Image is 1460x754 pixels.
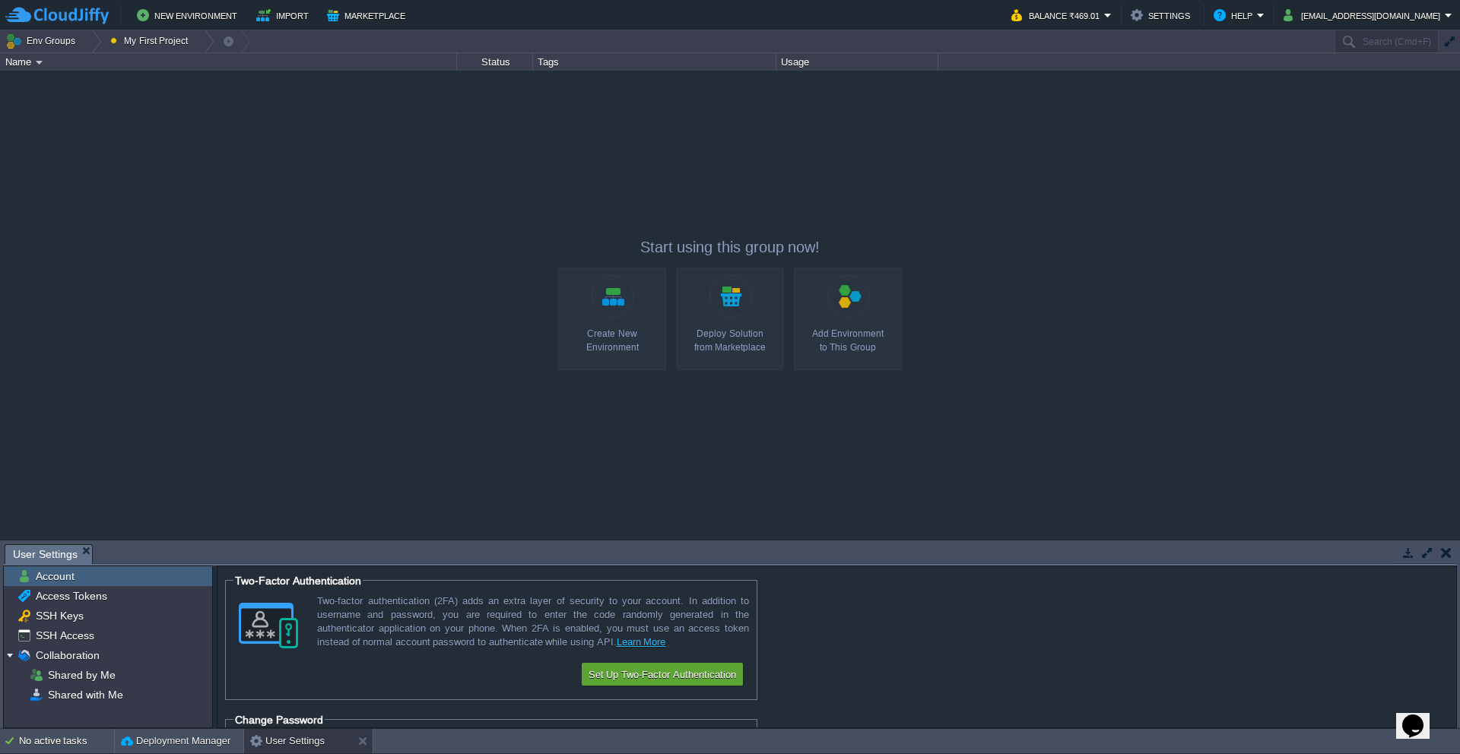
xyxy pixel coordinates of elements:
[235,714,323,726] span: Change Password
[676,268,784,370] a: Deploy Solutionfrom Marketplace
[1284,6,1445,24] button: [EMAIL_ADDRESS][DOMAIN_NAME]
[534,53,776,71] div: Tags
[33,609,86,623] a: SSH Keys
[5,6,109,25] img: CloudJiffy
[33,589,109,603] a: Access Tokens
[563,327,662,354] div: Create New Environment
[558,268,666,370] a: Create New Environment
[798,327,897,354] div: Add Environment to This Group
[33,629,97,642] a: SSH Access
[5,30,81,52] button: Env Groups
[121,733,230,749] button: Deployment Manager
[617,636,666,648] a: Learn More
[794,268,902,370] a: Add Environmentto This Group
[256,6,313,24] button: Import
[36,61,43,65] img: AMDAwAAAACH5BAEAAAAALAAAAAABAAEAAAICRAEAOw==
[235,575,361,587] span: Two-Factor Authentication
[110,30,193,52] button: My First Project
[1214,6,1257,24] button: Help
[327,6,410,24] button: Marketplace
[33,648,102,662] a: Collaboration
[33,569,77,583] a: Account
[777,53,938,71] div: Usage
[1131,6,1195,24] button: Settings
[1011,6,1104,24] button: Balance ₹469.01
[250,733,325,749] button: User Settings
[584,665,741,683] button: Set Up Two-Factor Authentication
[558,236,902,258] p: Start using this group now!
[458,53,532,71] div: Status
[137,6,242,24] button: New Environment
[2,53,456,71] div: Name
[19,729,114,753] div: No active tasks
[317,594,749,649] div: Two-factor authentication (2FA) adds an extra layer of security to your account. In addition to u...
[1396,693,1445,739] iframe: chat widget
[45,668,118,682] a: Shared by Me
[13,545,78,564] span: User Settings
[681,327,779,354] div: Deploy Solution from Marketplace
[45,688,125,702] a: Shared with Me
